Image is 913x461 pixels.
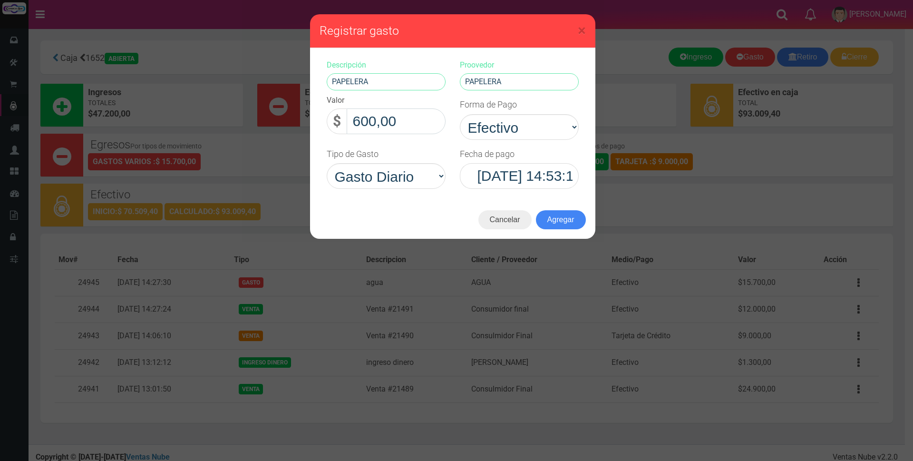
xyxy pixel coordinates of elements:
h4: Forma de Pago [460,100,517,109]
button: Close [578,23,586,38]
h3: Registrar gasto [320,24,586,38]
h4: Fecha de pago [460,149,515,159]
label: Valor [327,95,344,106]
button: Cancelar [478,210,532,229]
strong: $ [333,113,341,129]
button: Agregar [536,210,586,229]
label: Descripción [327,60,366,71]
span: × [578,21,586,39]
h4: Tipo de Gasto [327,149,379,159]
label: Proovedor [460,60,494,71]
